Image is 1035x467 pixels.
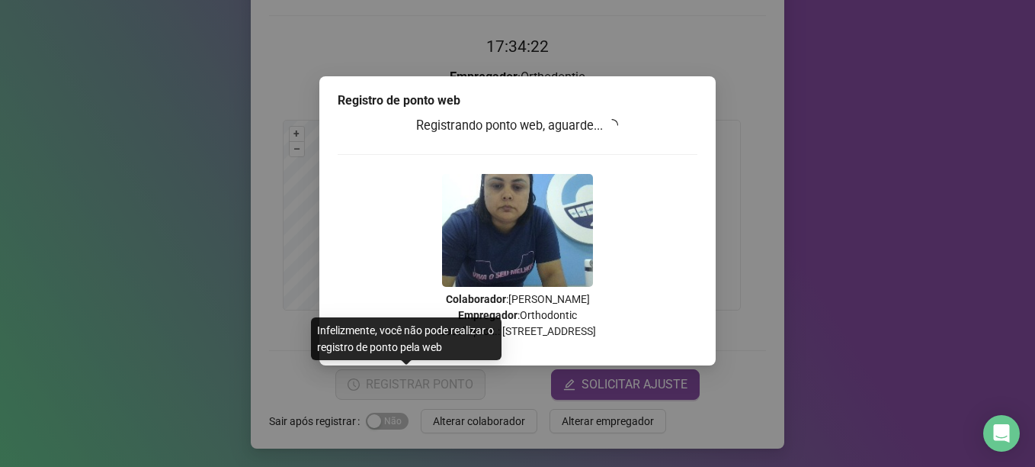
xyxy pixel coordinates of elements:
[458,309,517,321] strong: Empregador
[446,293,506,305] strong: Colaborador
[338,116,697,136] h3: Registrando ponto web, aguarde...
[311,317,501,360] div: Infelizmente, você não pode realizar o registro de ponto pela web
[442,174,593,287] img: 2Q==
[338,92,697,110] div: Registro de ponto web
[983,415,1020,452] div: Open Intercom Messenger
[606,118,620,132] span: loading
[338,291,697,340] p: : [PERSON_NAME] : Orthodontic Local aprox.: [STREET_ADDRESS]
